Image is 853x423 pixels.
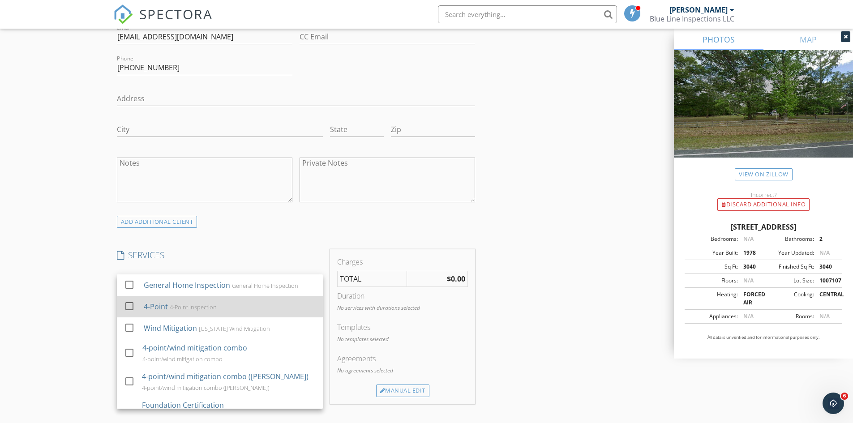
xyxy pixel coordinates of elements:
div: ADD ADDITIONAL client [117,216,197,228]
div: Rooms: [763,312,814,320]
span: N/A [743,235,754,243]
div: Blue Line Inspections LLC [650,14,734,23]
span: N/A [819,312,830,320]
div: Floors: [687,277,738,285]
a: PHOTOS [674,29,763,50]
div: 3040 [738,263,763,271]
div: 4-Point [143,301,167,312]
p: All data is unverified and for informational purposes only. [685,334,842,341]
div: Year Updated: [763,249,814,257]
div: Finished Sq Ft: [763,263,814,271]
div: 4-Point Inspection [169,303,216,311]
strong: $0.00 [447,274,465,284]
div: Agreements [337,353,468,364]
p: No services with durations selected [337,304,468,312]
p: No agreements selected [337,367,468,375]
div: Charges [337,256,468,267]
div: Incorrect? [674,191,853,198]
a: SPECTORA [113,12,213,31]
div: CENTRAL [814,291,840,307]
a: View on Zillow [735,168,793,180]
div: 4-point/wind mitigation combo [142,355,223,363]
h4: SERVICES [117,249,323,261]
div: Bedrooms: [687,235,738,243]
div: Foundation Certification [142,400,224,410]
span: SPECTORA [139,4,213,23]
p: No templates selected [337,335,468,343]
td: TOTAL [337,271,407,287]
div: Cooling: [763,291,814,307]
span: N/A [743,312,754,320]
div: General Home Inspection [231,282,298,289]
img: The Best Home Inspection Software - Spectora [113,4,133,24]
div: Manual Edit [376,385,429,397]
input: Search everything... [438,5,617,23]
div: 1978 [738,249,763,257]
span: N/A [743,277,754,284]
div: Heating: [687,291,738,307]
div: Duration [337,291,468,301]
div: Sq Ft: [687,263,738,271]
span: N/A [819,249,830,256]
div: Templates [337,322,468,333]
div: [STREET_ADDRESS] [685,222,842,232]
div: 4-point/wind mitigation combo ([PERSON_NAME]) [142,371,309,382]
div: [PERSON_NAME] [669,5,728,14]
iframe: Intercom live chat [823,393,844,414]
div: General Home Inspection [143,280,230,291]
div: 4-point/wind mitigation combo [142,342,247,353]
div: 4-point/wind mitigation combo ([PERSON_NAME]) [142,384,269,391]
img: streetview [674,50,853,179]
div: Discard Additional info [717,198,810,211]
div: 2 [814,235,840,243]
div: 1007107 [814,277,840,285]
div: FORCED AIR [738,291,763,307]
div: [US_STATE] Wind Mitigation [198,325,270,332]
div: Wind Mitigation [143,323,197,333]
div: Appliances: [687,312,738,320]
span: 6 [841,393,848,400]
div: Year Built: [687,249,738,257]
div: Lot Size: [763,277,814,285]
div: Bathrooms: [763,235,814,243]
a: MAP [763,29,853,50]
div: 3040 [814,263,840,271]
